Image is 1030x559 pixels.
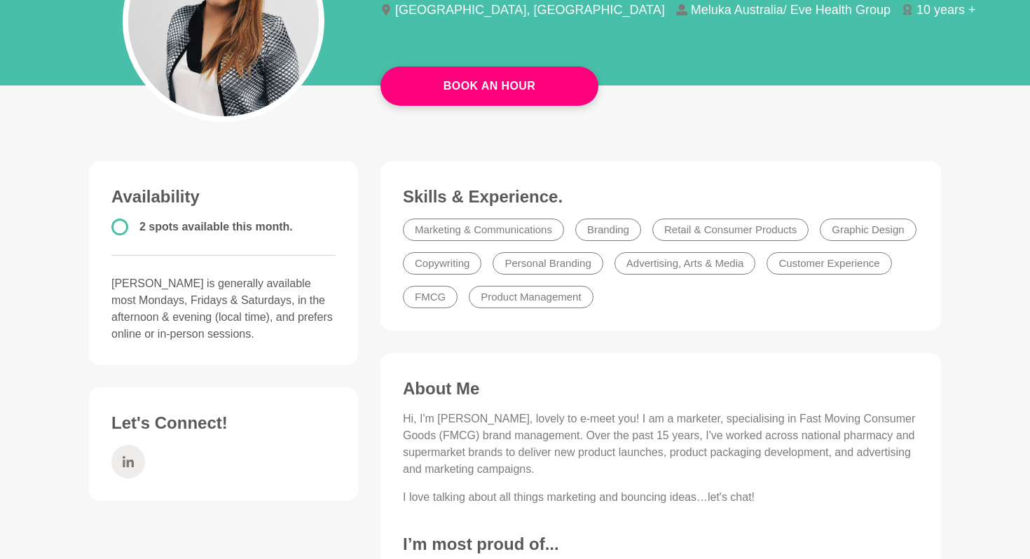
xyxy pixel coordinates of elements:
h3: Availability [111,186,336,207]
li: Meluka Australia/ Eve Health Group [676,4,902,16]
h3: About Me [403,378,919,399]
li: 10 years + [902,4,987,16]
p: I love talking about all things marketing and bouncing ideas…let's chat! [403,489,919,506]
p: [PERSON_NAME] is generally available most Mondays, Fridays & Saturdays, in the afternoon & evenin... [111,275,336,343]
p: Hi, I'm [PERSON_NAME], lovely to e-meet you! I am a marketer, specialising in Fast Moving Consume... [403,410,919,478]
h3: Skills & Experience. [403,186,919,207]
li: [GEOGRAPHIC_DATA], [GEOGRAPHIC_DATA] [380,4,676,16]
a: Book An Hour [380,67,598,106]
a: LinkedIn [111,445,145,478]
h3: I’m most proud of... [403,534,919,555]
h3: Let's Connect! [111,413,336,434]
span: 2 spots available this month. [139,221,293,233]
